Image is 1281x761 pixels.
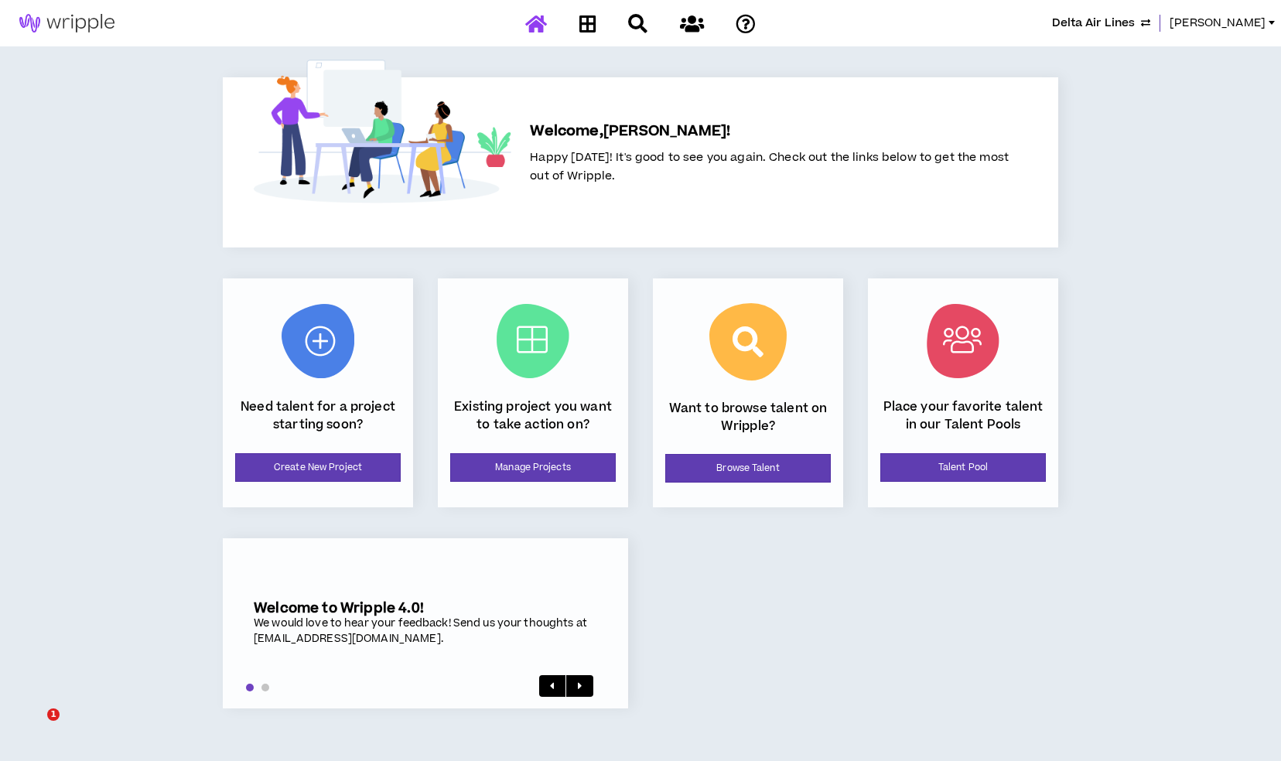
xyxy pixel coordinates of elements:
h5: Welcome, [PERSON_NAME] ! [530,121,1009,142]
p: Need talent for a project starting soon? [235,398,401,433]
a: Create New Project [235,453,401,482]
p: Want to browse talent on Wripple? [665,400,831,435]
img: Current Projects [497,304,569,378]
iframe: Intercom live chat [15,708,53,746]
a: Talent Pool [880,453,1046,482]
span: Happy [DATE]! It's good to see you again. Check out the links below to get the most out of Wripple. [530,149,1009,184]
a: Manage Projects [450,453,616,482]
img: Talent Pool [927,304,999,378]
img: New Project [282,304,354,378]
button: Delta Air Lines [1052,15,1150,32]
span: Delta Air Lines [1052,15,1135,32]
div: We would love to hear your feedback! Send us your thoughts at [EMAIL_ADDRESS][DOMAIN_NAME]. [254,616,597,647]
span: [PERSON_NAME] [1170,15,1266,32]
a: Browse Talent [665,454,831,483]
p: Existing project you want to take action on? [450,398,616,433]
p: Place your favorite talent in our Talent Pools [880,398,1046,433]
span: 1 [47,708,60,721]
h5: Welcome to Wripple 4.0! [254,600,597,616]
